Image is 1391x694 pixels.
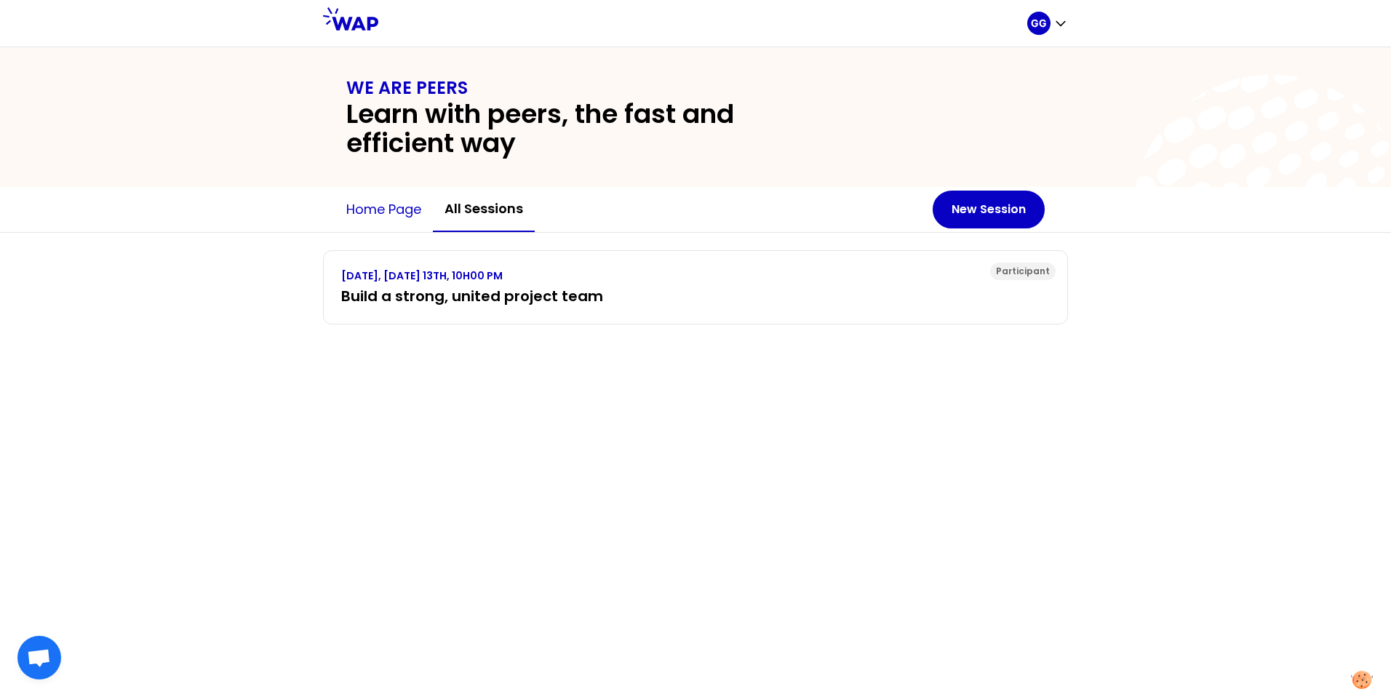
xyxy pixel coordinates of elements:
button: All sessions [433,187,535,232]
button: GG [1027,12,1068,35]
h3: Build a strong, united project team [341,286,1050,306]
p: [DATE], [DATE] 13TH, 10H00 PM [341,268,1050,283]
button: New Session [933,191,1045,228]
p: GG [1031,16,1047,31]
h1: WE ARE PEERS [346,76,1045,100]
h2: Learn with peers, the fast and efficient way [346,100,835,158]
button: Home page [335,188,433,231]
a: Open chat [17,636,61,679]
a: [DATE], [DATE] 13TH, 10H00 PMBuild a strong, united project team [341,268,1050,306]
div: Participant [990,263,1056,280]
